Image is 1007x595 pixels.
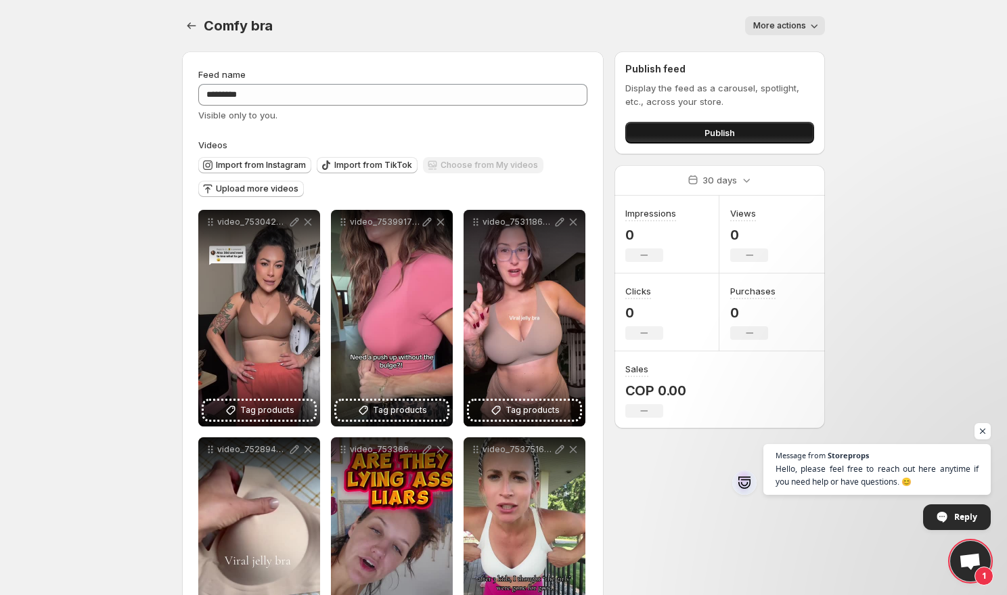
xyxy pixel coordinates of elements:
div: video_7530423137985432845Tag products [198,210,320,426]
h3: Clicks [625,284,651,298]
span: Import from Instagram [216,160,306,171]
span: Feed name [198,69,246,80]
p: video_7528943886635404574 [217,444,288,455]
h3: Purchases [730,284,776,298]
p: 0 [625,227,676,243]
p: Display the feed as a carousel, spotlight, etc., across your store. [625,81,814,108]
button: Tag products [469,401,580,420]
p: video_7533660594268900621 [350,444,420,455]
a: Open chat [950,541,991,581]
span: Upload more videos [216,183,298,194]
p: 30 days [702,173,737,187]
button: Upload more videos [198,181,304,197]
button: Import from TikTok [317,157,418,173]
button: Settings [182,16,201,35]
button: Tag products [336,401,447,420]
span: Hello, please feel free to reach out here anytime if you need help or have questions. 😊 [776,462,979,488]
p: 0 [625,305,663,321]
p: video_7530423137985432845 [217,217,288,227]
span: Videos [198,139,227,150]
button: Tag products [204,401,315,420]
button: Publish [625,122,814,144]
h3: Sales [625,362,648,376]
p: video_7531186785435585806 [483,217,553,227]
span: Reply [954,505,977,529]
span: Tag products [373,403,427,417]
span: Message from [776,451,826,459]
span: 1 [975,567,993,586]
span: Visible only to you. [198,110,277,120]
h3: Views [730,206,756,220]
span: Publish [704,126,735,139]
h2: Publish feed [625,62,814,76]
h3: Impressions [625,206,676,220]
p: video_7537516887169682702 [483,444,553,455]
div: video_7539917609412594999Tag products [331,210,453,426]
span: Import from TikTok [334,160,412,171]
div: video_7531186785435585806Tag products [464,210,585,426]
span: More actions [753,20,806,31]
p: 0 [730,305,776,321]
span: Tag products [506,403,560,417]
span: Storeprops [828,451,869,459]
button: More actions [745,16,825,35]
span: Tag products [240,403,294,417]
p: COP 0.00 [625,382,686,399]
button: Import from Instagram [198,157,311,173]
p: video_7539917609412594999 [350,217,420,227]
span: Comfy bra [204,18,273,34]
p: 0 [730,227,768,243]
